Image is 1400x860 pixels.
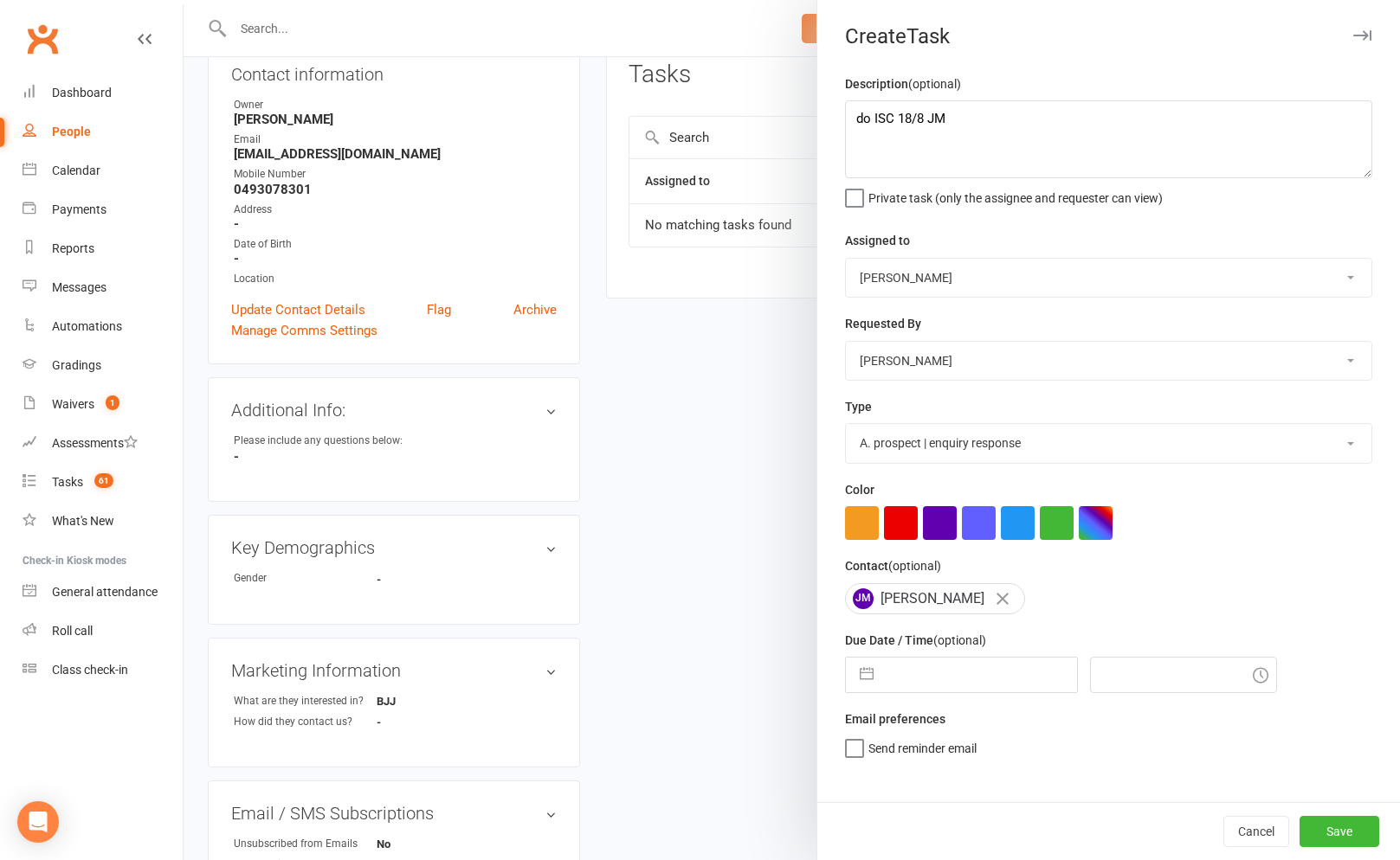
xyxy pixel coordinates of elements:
label: Due Date / Time [845,631,986,650]
span: JM [853,588,874,609]
span: Private task (only the assignee and requester can view) [868,185,1163,205]
a: Roll call [23,612,183,651]
label: Type [845,397,872,416]
textarea: do ISC 18/8 JM [845,100,1372,178]
a: Automations [23,307,183,346]
button: Save [1300,816,1379,847]
div: What's New [52,514,114,528]
a: Clubworx [21,17,64,61]
div: General attendance [52,585,158,599]
div: Tasks [52,475,83,489]
small: (optional) [908,77,961,91]
a: Tasks 61 [23,463,183,502]
label: Requested By [845,314,921,333]
div: Gradings [52,358,101,372]
div: Dashboard [52,86,112,99]
label: Assigned to [845,231,910,250]
label: Color [845,480,874,499]
span: 1 [106,395,119,410]
div: Open Intercom Messenger [17,801,59,843]
label: Description [845,74,961,93]
a: Messages [23,268,183,307]
div: Reports [52,241,94,255]
div: Messages [52,280,106,294]
label: Contact [845,556,941,575]
a: Calendar [23,151,183,190]
label: Email preferences [845,709,945,728]
div: Waivers [52,397,94,411]
button: Cancel [1223,816,1289,847]
div: Assessments [52,436,138,450]
div: [PERSON_NAME] [845,583,1025,614]
a: Gradings [23,346,183,385]
span: Send reminder email [868,735,977,755]
div: Class check-in [52,663,128,677]
div: Automations [52,319,122,333]
a: What's New [23,502,183,541]
a: Waivers 1 [23,385,183,424]
a: General attendance kiosk mode [23,573,183,612]
a: Class kiosk mode [23,651,183,690]
small: (optional) [888,559,941,573]
div: People [52,125,91,138]
a: Assessments [23,424,183,463]
a: Reports [23,229,183,268]
div: Calendar [52,164,100,177]
a: People [23,112,183,151]
small: (optional) [933,633,986,647]
span: 61 [94,473,113,488]
div: Payments [52,202,106,216]
a: Payments [23,190,183,229]
a: Dashboard [23,74,183,112]
div: Roll call [52,624,93,638]
div: Create Task [817,24,1400,48]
